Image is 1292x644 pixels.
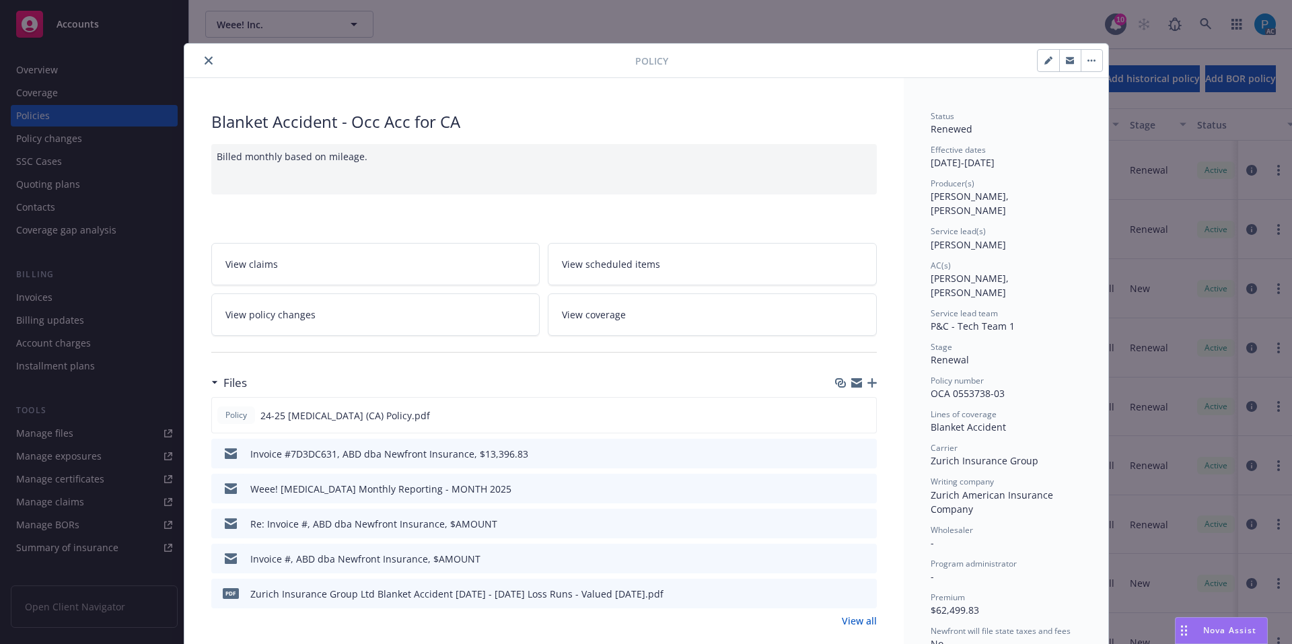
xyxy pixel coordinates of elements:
span: AC(s) [931,260,951,271]
button: preview file [859,517,871,531]
div: Re: Invoice #, ABD dba Newfront Insurance, $AMOUNT [250,517,497,531]
span: P&C - Tech Team 1 [931,320,1015,332]
a: View all [842,614,877,628]
span: Carrier [931,442,958,454]
span: View coverage [562,308,626,322]
button: download file [838,587,849,601]
span: Renewal [931,353,969,366]
span: View scheduled items [562,257,660,271]
button: download file [838,447,849,461]
a: View coverage [548,293,877,336]
span: Policy number [931,375,984,386]
span: Policy [635,54,668,68]
span: - [931,570,934,583]
div: [DATE] - [DATE] [931,144,1081,170]
span: View claims [225,257,278,271]
span: Writing company [931,476,994,487]
span: Zurich Insurance Group [931,454,1038,467]
span: $62,499.83 [931,604,979,616]
button: download file [838,552,849,566]
button: close [201,52,217,69]
button: preview file [859,482,871,496]
button: preview file [859,552,871,566]
span: Premium [931,592,965,603]
span: pdf [223,588,239,598]
button: download file [837,408,848,423]
button: preview file [859,587,871,601]
button: preview file [859,447,871,461]
span: Service lead team [931,308,998,319]
div: Blanket Accident - Occ Acc for CA [211,110,877,133]
span: 24-25 [MEDICAL_DATA] (CA) Policy.pdf [260,408,430,423]
span: [PERSON_NAME], [PERSON_NAME] [931,190,1011,217]
span: Blanket Accident [931,421,1006,433]
span: [PERSON_NAME], [PERSON_NAME] [931,272,1011,299]
span: Wholesaler [931,524,973,536]
span: Nova Assist [1203,624,1256,636]
span: Program administrator [931,558,1017,569]
div: Files [211,374,247,392]
div: Invoice #, ABD dba Newfront Insurance, $AMOUNT [250,552,480,566]
span: Stage [931,341,952,353]
h3: Files [223,374,247,392]
span: OCA 0553738-03 [931,387,1005,400]
div: Drag to move [1176,618,1192,643]
span: - [931,536,934,549]
span: Service lead(s) [931,225,986,237]
span: Zurich American Insurance Company [931,489,1056,515]
a: View policy changes [211,293,540,336]
div: Weee! [MEDICAL_DATA] Monthly Reporting - MONTH 2025 [250,482,511,496]
span: Lines of coverage [931,408,997,420]
span: Newfront will file state taxes and fees [931,625,1071,637]
button: Nova Assist [1175,617,1268,644]
a: View scheduled items [548,243,877,285]
span: Status [931,110,954,122]
span: Effective dates [931,144,986,155]
span: View policy changes [225,308,316,322]
button: preview file [859,408,871,423]
div: Zurich Insurance Group Ltd Blanket Accident [DATE] - [DATE] Loss Runs - Valued [DATE].pdf [250,587,663,601]
span: Policy [223,409,250,421]
button: download file [838,517,849,531]
button: download file [838,482,849,496]
div: Invoice #7D3DC631, ABD dba Newfront Insurance, $13,396.83 [250,447,528,461]
span: Renewed [931,122,972,135]
a: View claims [211,243,540,285]
span: Producer(s) [931,178,974,189]
span: [PERSON_NAME] [931,238,1006,251]
div: Billed monthly based on mileage. [211,144,877,194]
